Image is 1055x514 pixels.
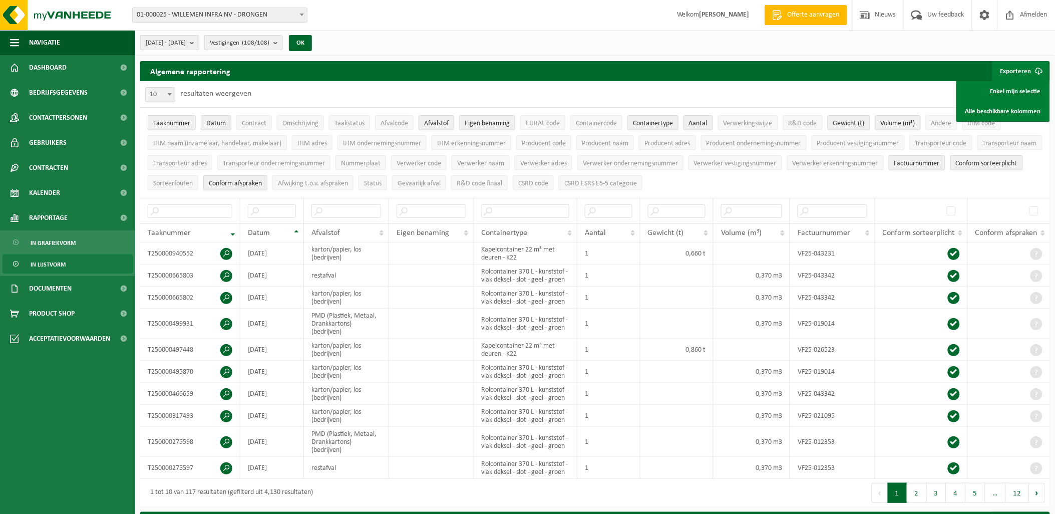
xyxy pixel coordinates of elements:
td: Rolcontainer 370 L - kunststof - vlak deksel - slot - geel - groen [474,383,577,405]
span: Verwerker adres [520,160,567,167]
span: Dashboard [29,55,67,80]
td: VF25-043231 [790,242,875,265]
span: Datum [248,229,270,237]
span: Gebruikers [29,130,67,155]
button: IHM naam (inzamelaar, handelaar, makelaar)IHM naam (inzamelaar, handelaar, makelaar): Activate to... [148,135,287,150]
td: PMD (Plastiek, Metaal, Drankkartons) (bedrijven) [304,309,389,339]
button: Producent adresProducent adres: Activate to sort [639,135,696,150]
span: Conform afspraken [975,229,1037,237]
button: Transporteur naamTransporteur naam: Activate to sort [977,135,1042,150]
button: Transporteur ondernemingsnummerTransporteur ondernemingsnummer : Activate to sort [217,155,330,170]
a: In grafiekvorm [3,233,133,252]
span: Aantal [689,120,708,127]
span: IHM adres [297,140,327,147]
span: Containertype [633,120,673,127]
button: Producent ondernemingsnummerProducent ondernemingsnummer: Activate to sort [701,135,807,150]
span: Factuurnummer [894,160,940,167]
td: VF25-012353 [790,457,875,479]
span: Status [364,180,382,187]
td: Rolcontainer 370 L - kunststof - vlak deksel - slot - geel - groen [474,427,577,457]
button: OK [289,35,312,51]
button: IHM erkenningsnummerIHM erkenningsnummer: Activate to sort [432,135,511,150]
span: R&D code finaal [457,180,502,187]
button: IHM adresIHM adres: Activate to sort [292,135,332,150]
button: TaakstatusTaakstatus: Activate to sort [329,115,370,130]
td: karton/papier, los (bedrijven) [304,361,389,383]
td: [DATE] [240,287,304,309]
td: T250000665803 [140,265,240,287]
button: Producent naamProducent naam: Activate to sort [576,135,634,150]
h2: Algemene rapportering [140,61,240,81]
button: 5 [966,483,985,503]
span: Producent code [522,140,566,147]
td: 0,860 t [640,339,714,361]
span: IHM naam (inzamelaar, handelaar, makelaar) [153,140,281,147]
button: SorteerfoutenSorteerfouten: Activate to sort [148,175,198,190]
td: [DATE] [240,309,304,339]
button: [DATE] - [DATE] [140,35,199,50]
span: Verwerker erkenningsnummer [793,160,878,167]
span: Acceptatievoorwaarden [29,326,110,351]
td: T250000497448 [140,339,240,361]
span: … [985,483,1006,503]
td: 1 [577,309,640,339]
button: ContractContract: Activate to sort [236,115,272,130]
td: 0,370 m3 [714,265,790,287]
button: DatumDatum: Activate to sort [201,115,231,130]
a: Offerte aanvragen [765,5,847,25]
td: T250000940552 [140,242,240,265]
td: 1 [577,242,640,265]
span: Containertype [481,229,527,237]
td: [DATE] [240,242,304,265]
td: Rolcontainer 370 L - kunststof - vlak deksel - slot - geel - groen [474,287,577,309]
span: Contract [242,120,266,127]
span: Volume (m³) [881,120,915,127]
button: Gevaarlijk afval : Activate to sort [392,175,446,190]
button: Vestigingen(108/108) [204,35,283,50]
span: Gewicht (t) [648,229,684,237]
span: Volume (m³) [721,229,762,237]
span: Omschrijving [282,120,318,127]
td: VF25-021095 [790,405,875,427]
td: 0,370 m3 [714,309,790,339]
a: In lijstvorm [3,254,133,274]
button: AfvalstofAfvalstof: Activate to sort [419,115,454,130]
td: Kapelcontainer 22 m³ met deuren - K22 [474,339,577,361]
button: Gewicht (t)Gewicht (t): Activate to sort [828,115,870,130]
button: Verwerker ondernemingsnummerVerwerker ondernemingsnummer: Activate to sort [577,155,683,170]
td: karton/papier, los (bedrijven) [304,339,389,361]
span: Sorteerfouten [153,180,193,187]
td: T250000495870 [140,361,240,383]
span: Eigen benaming [397,229,449,237]
td: 0,370 m3 [714,383,790,405]
button: 1 [888,483,907,503]
span: Conform afspraken [209,180,262,187]
button: StatusStatus: Activate to sort [359,175,387,190]
span: Verwerker code [397,160,441,167]
span: [DATE] - [DATE] [146,36,186,51]
span: Transporteur naam [983,140,1037,147]
span: Taaknummer [148,229,191,237]
span: Documenten [29,276,72,301]
td: 1 [577,457,640,479]
button: Verwerker adresVerwerker adres: Activate to sort [515,155,572,170]
button: CSRD ESRS E5-5 categorieCSRD ESRS E5-5 categorie: Activate to sort [559,175,642,190]
td: T250000275598 [140,427,240,457]
td: Rolcontainer 370 L - kunststof - vlak deksel - slot - geel - groen [474,265,577,287]
td: 1 [577,427,640,457]
button: ContainertypeContainertype: Activate to sort [627,115,678,130]
button: Exporteren [992,61,1049,81]
span: Afvalcode [381,120,408,127]
td: [DATE] [240,427,304,457]
span: Verwerker naam [457,160,504,167]
span: Transporteur ondernemingsnummer [223,160,325,167]
button: AantalAantal: Activate to sort [683,115,713,130]
button: EURAL codeEURAL code: Activate to sort [520,115,565,130]
span: Kalender [29,180,60,205]
td: PMD (Plastiek, Metaal, Drankkartons) (bedrijven) [304,427,389,457]
span: Eigen benaming [465,120,510,127]
td: restafval [304,265,389,287]
td: Kapelcontainer 22 m³ met deuren - K22 [474,242,577,265]
td: karton/papier, los (bedrijven) [304,405,389,427]
span: Afwijking t.o.v. afspraken [278,180,348,187]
